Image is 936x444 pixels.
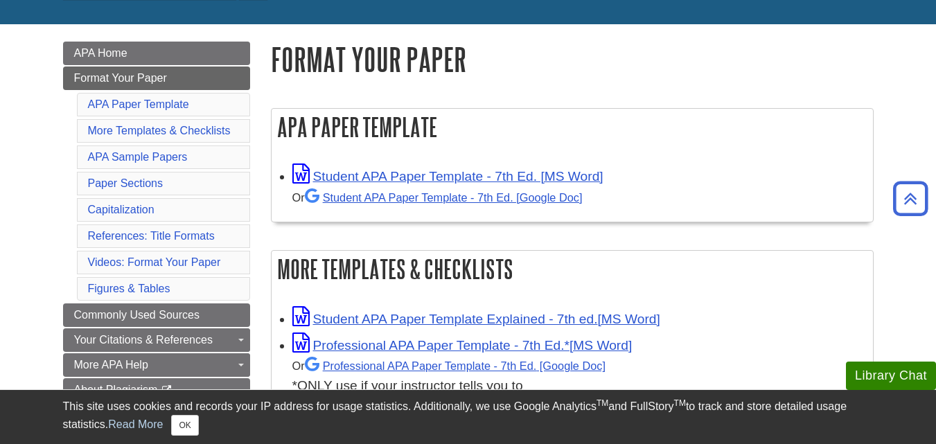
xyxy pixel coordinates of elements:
small: Or [292,191,583,204]
a: APA Home [63,42,250,65]
h1: Format Your Paper [271,42,874,77]
h2: APA Paper Template [272,109,873,145]
span: Format Your Paper [74,72,167,84]
div: *ONLY use if your instructor tells you to [292,355,866,396]
a: Capitalization [88,204,154,215]
a: Figures & Tables [88,283,170,294]
a: Link opens in new window [292,312,660,326]
a: More APA Help [63,353,250,377]
sup: TM [674,398,686,408]
a: Your Citations & References [63,328,250,352]
div: This site uses cookies and records your IP address for usage statistics. Additionally, we use Goo... [63,398,874,436]
i: This link opens in a new window [161,386,173,395]
span: More APA Help [74,359,148,371]
a: Link opens in new window [292,169,603,184]
small: Or [292,359,606,372]
h2: More Templates & Checklists [272,251,873,287]
a: APA Sample Papers [88,151,188,163]
div: Guide Page Menu [63,42,250,402]
a: Paper Sections [88,177,164,189]
a: Read More [108,418,163,430]
button: Close [171,415,198,436]
sup: TM [597,398,608,408]
span: APA Home [74,47,127,59]
a: References: Title Formats [88,230,215,242]
a: About Plagiarism [63,378,250,402]
a: APA Paper Template [88,98,189,110]
button: Library Chat [846,362,936,390]
span: Commonly Used Sources [74,309,200,321]
a: Videos: Format Your Paper [88,256,221,268]
span: Your Citations & References [74,334,213,346]
a: Link opens in new window [292,338,633,353]
a: Commonly Used Sources [63,303,250,327]
a: More Templates & Checklists [88,125,231,136]
a: Professional APA Paper Template - 7th Ed. [305,359,606,372]
a: Format Your Paper [63,66,250,90]
a: Student APA Paper Template - 7th Ed. [Google Doc] [305,191,583,204]
span: About Plagiarism [74,384,158,396]
a: Back to Top [888,189,933,208]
